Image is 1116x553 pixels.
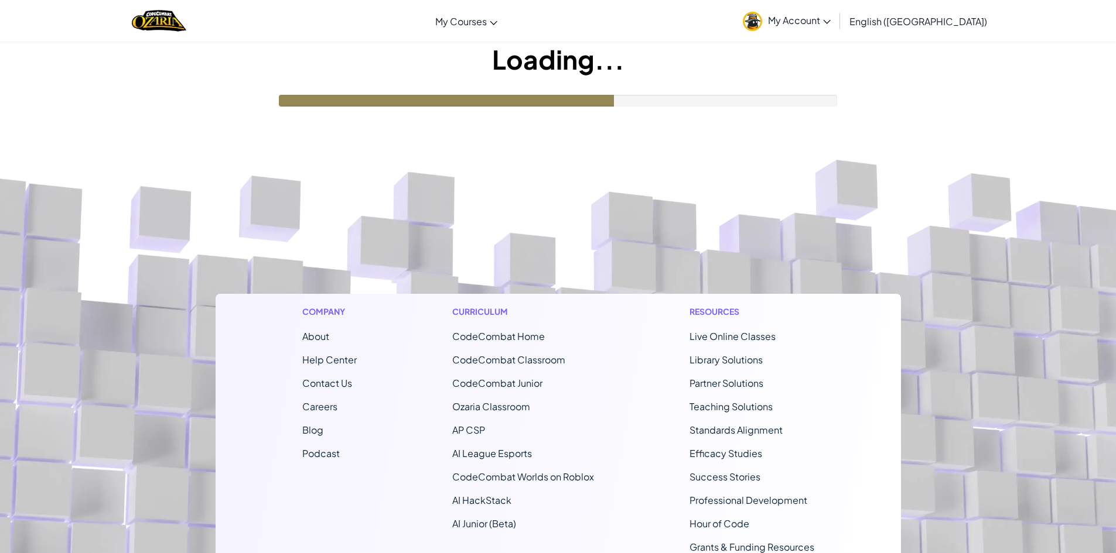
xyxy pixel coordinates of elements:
img: Home [132,9,186,33]
a: Success Stories [690,470,760,483]
a: Teaching Solutions [690,400,773,413]
a: About [302,330,329,342]
a: AI Junior (Beta) [452,517,516,530]
a: Professional Development [690,494,807,506]
span: CodeCombat Home [452,330,545,342]
span: Contact Us [302,377,352,389]
a: CodeCombat Classroom [452,353,565,366]
a: Hour of Code [690,517,749,530]
a: Live Online Classes [690,330,776,342]
a: Ozaria Classroom [452,400,530,413]
h1: Resources [690,305,814,318]
a: English ([GEOGRAPHIC_DATA]) [844,5,993,37]
a: Ozaria by CodeCombat logo [132,9,186,33]
a: Efficacy Studies [690,447,762,459]
a: AP CSP [452,424,485,436]
span: My Account [768,14,831,26]
a: My Account [737,2,837,39]
img: avatar [743,12,762,31]
a: Partner Solutions [690,377,763,389]
a: Podcast [302,447,340,459]
a: Help Center [302,353,357,366]
a: CodeCombat Junior [452,377,542,389]
a: Blog [302,424,323,436]
a: AI HackStack [452,494,511,506]
h1: Curriculum [452,305,594,318]
h1: Company [302,305,357,318]
span: My Courses [435,15,487,28]
a: Library Solutions [690,353,763,366]
a: AI League Esports [452,447,532,459]
span: English ([GEOGRAPHIC_DATA]) [849,15,987,28]
a: Standards Alignment [690,424,783,436]
a: Careers [302,400,337,413]
a: CodeCombat Worlds on Roblox [452,470,594,483]
a: Grants & Funding Resources [690,541,814,553]
a: My Courses [429,5,503,37]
